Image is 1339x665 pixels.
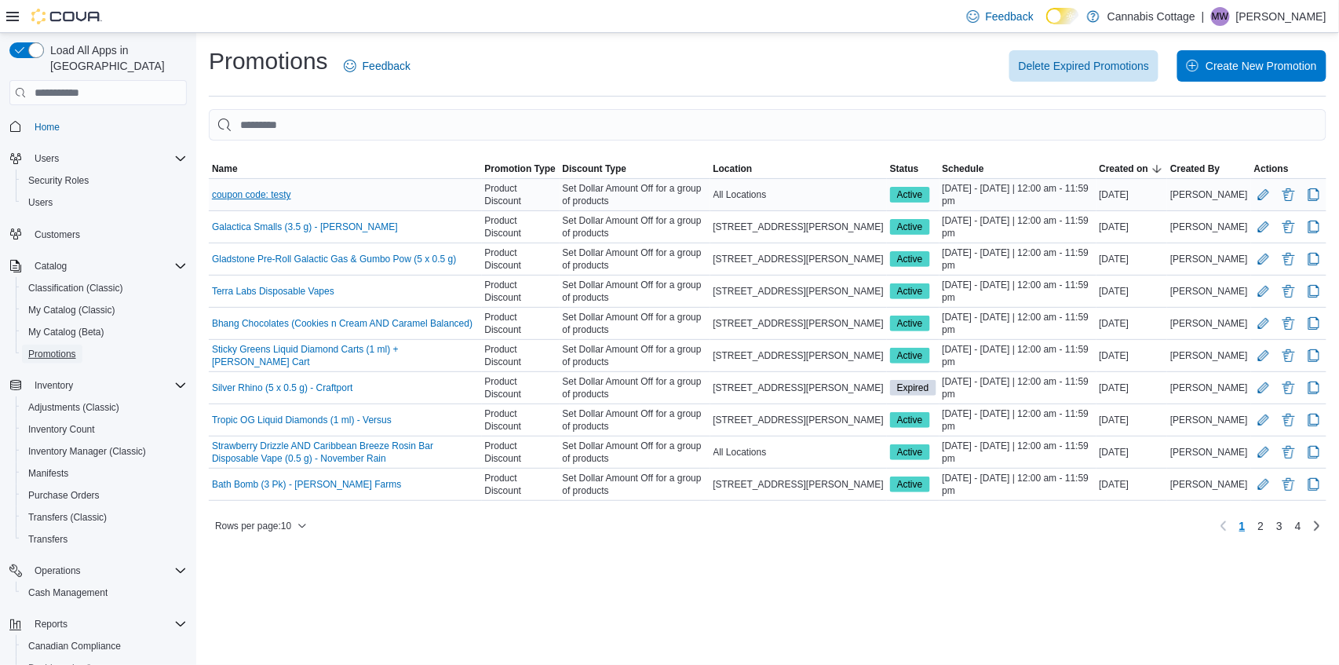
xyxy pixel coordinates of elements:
[212,221,398,233] a: Galactica Smalls (3.5 g) - [PERSON_NAME]
[713,221,884,233] span: [STREET_ADDRESS][PERSON_NAME]
[337,50,417,82] a: Feedback
[943,247,1093,272] span: [DATE] - [DATE] | 12:00 am - 11:59 pm
[16,484,193,506] button: Purchase Orders
[28,445,146,458] span: Inventory Manager (Classic)
[28,401,119,414] span: Adjustments (Classic)
[1170,285,1248,298] span: [PERSON_NAME]
[28,348,76,360] span: Promotions
[209,46,328,77] h1: Promotions
[1304,250,1323,269] button: Clone Promotion
[482,159,560,178] button: Promotion Type
[1279,217,1298,236] button: Delete Promotion
[3,255,193,277] button: Catalog
[485,247,556,272] span: Product Discount
[16,299,193,321] button: My Catalog (Classic)
[563,163,627,175] span: Discount Type
[485,343,556,368] span: Product Discount
[560,179,710,210] div: Set Dollar Amount Off for a group of products
[1206,58,1317,74] span: Create New Promotion
[943,182,1093,207] span: [DATE] - [DATE] | 12:00 am - 11:59 pm
[713,188,767,201] span: All Locations
[22,420,187,439] span: Inventory Count
[22,279,187,298] span: Classification (Classic)
[22,583,114,602] a: Cash Management
[1279,250,1298,269] button: Delete Promotion
[35,260,67,272] span: Catalog
[1170,414,1248,426] span: [PERSON_NAME]
[3,375,193,396] button: Inventory
[1170,163,1220,175] span: Created By
[1096,159,1168,178] button: Created on
[22,486,187,505] span: Purchase Orders
[28,533,67,546] span: Transfers
[212,188,291,201] a: coupon code: testy
[713,317,884,330] span: [STREET_ADDRESS][PERSON_NAME]
[943,279,1093,304] span: [DATE] - [DATE] | 12:00 am - 11:59 pm
[28,489,100,502] span: Purchase Orders
[1214,517,1233,535] button: Previous page
[1304,217,1323,236] button: Clone Promotion
[16,635,193,657] button: Canadian Compliance
[890,444,930,460] span: Active
[1279,314,1298,333] button: Delete Promotion
[22,345,187,364] span: Promotions
[22,398,126,417] a: Adjustments (Classic)
[35,228,80,241] span: Customers
[22,323,187,342] span: My Catalog (Beta)
[485,182,556,207] span: Product Discount
[363,58,410,74] span: Feedback
[890,477,930,492] span: Active
[28,225,86,244] a: Customers
[1254,217,1273,236] button: Edit Promotion
[16,396,193,418] button: Adjustments (Classic)
[28,118,66,137] a: Home
[943,214,1093,239] span: [DATE] - [DATE] | 12:00 am - 11:59 pm
[215,520,291,532] span: Rows per page : 10
[16,506,193,528] button: Transfers (Classic)
[890,380,936,396] span: Expired
[485,375,556,400] span: Product Discount
[1254,185,1273,204] button: Edit Promotion
[1279,185,1298,204] button: Delete Promotion
[1304,475,1323,494] button: Clone Promotion
[485,279,556,304] span: Product Discount
[212,317,472,330] a: Bhang Chocolates (Cookies n Cream AND Caramel Balanced)
[897,252,923,266] span: Active
[1254,163,1289,175] span: Actions
[22,530,187,549] span: Transfers
[22,442,187,461] span: Inventory Manager (Classic)
[1254,475,1273,494] button: Edit Promotion
[212,478,401,491] a: Bath Bomb (3 Pk) - [PERSON_NAME] Farms
[890,316,930,331] span: Active
[943,163,984,175] span: Schedule
[22,279,130,298] a: Classification (Classic)
[28,376,79,395] button: Inventory
[943,407,1093,433] span: [DATE] - [DATE] | 12:00 am - 11:59 pm
[28,116,187,136] span: Home
[212,414,392,426] a: Tropic OG Liquid Diamonds (1 ml) - Versus
[28,615,74,634] button: Reports
[560,372,710,404] div: Set Dollar Amount Off for a group of products
[485,440,556,465] span: Product Discount
[1177,50,1326,82] button: Create New Promotion
[1254,282,1273,301] button: Edit Promotion
[35,379,73,392] span: Inventory
[897,316,923,331] span: Active
[1096,185,1168,204] div: [DATE]
[897,381,929,395] span: Expired
[28,282,123,294] span: Classification (Classic)
[212,343,479,368] a: Sticky Greens Liquid Diamond Carts (1 ml) + [PERSON_NAME] Cart
[485,472,556,497] span: Product Discount
[212,253,456,265] a: Gladstone Pre-Roll Galactic Gas & Gumbo Pow (5 x 0.5 g)
[1270,513,1289,539] a: Page 3 of 4
[1170,188,1248,201] span: [PERSON_NAME]
[1304,346,1323,365] button: Clone Promotion
[713,446,767,459] span: All Locations
[1046,8,1079,24] input: Dark Mode
[1233,513,1252,539] button: Page 1 of 4
[939,159,1096,178] button: Schedule
[22,583,187,602] span: Cash Management
[1254,443,1273,462] button: Edit Promotion
[22,193,59,212] a: Users
[485,163,556,175] span: Promotion Type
